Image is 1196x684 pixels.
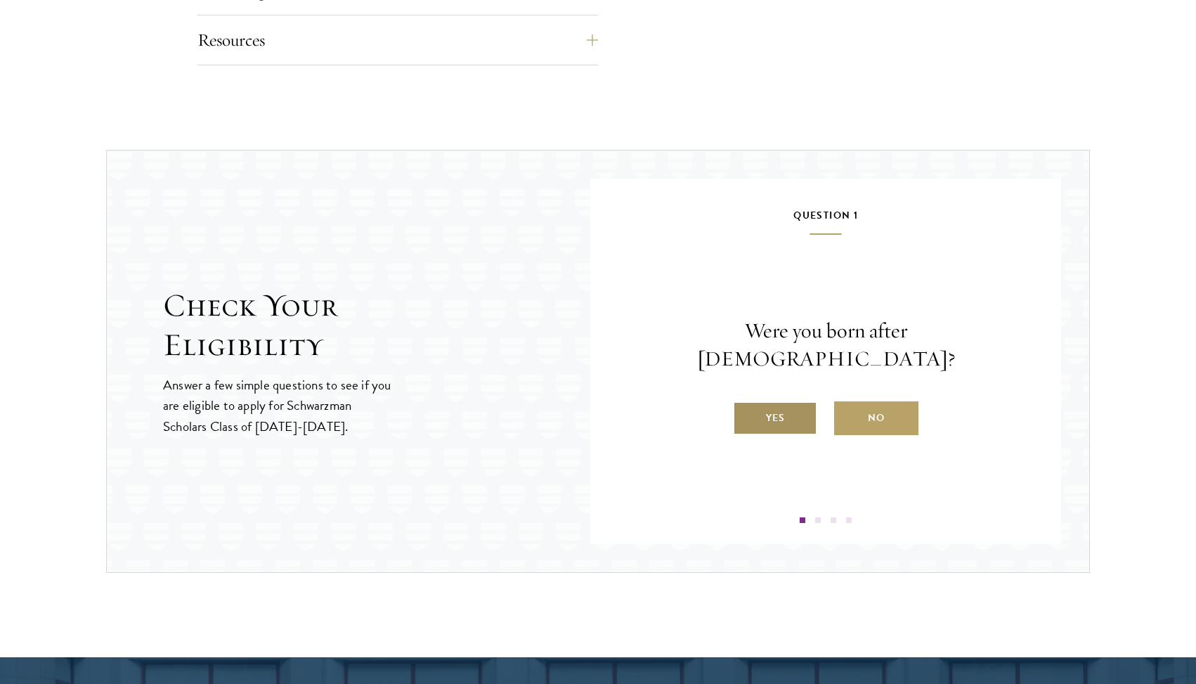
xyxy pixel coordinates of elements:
h5: Question 1 [632,207,1019,235]
h2: Check Your Eligibility [163,286,590,365]
label: Yes [733,401,817,435]
label: No [834,401,918,435]
p: Were you born after [DEMOGRAPHIC_DATA]? [632,317,1019,373]
button: Resources [197,23,598,57]
p: Answer a few simple questions to see if you are eligible to apply for Schwarzman Scholars Class o... [163,375,393,436]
